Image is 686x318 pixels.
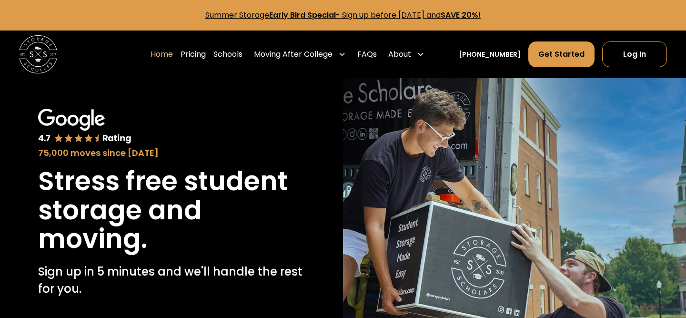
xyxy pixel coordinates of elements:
[38,146,305,159] div: 75,000 moves since [DATE]
[151,41,173,68] a: Home
[254,49,333,60] div: Moving After College
[459,50,521,60] a: [PHONE_NUMBER]
[269,10,336,21] strong: Early Bird Special
[19,35,57,73] a: home
[602,41,667,67] a: Log In
[384,41,428,68] div: About
[38,263,305,297] p: Sign up in 5 minutes and we'll handle the rest for you.
[441,10,481,21] strong: SAVE 20%!
[205,10,481,21] a: Summer StorageEarly Bird Special- Sign up before [DATE] andSAVE 20%!
[388,49,411,60] div: About
[357,41,377,68] a: FAQs
[181,41,206,68] a: Pricing
[250,41,350,68] div: Moving After College
[38,109,131,144] img: Google 4.7 star rating
[213,41,242,68] a: Schools
[19,35,57,73] img: Storage Scholars main logo
[38,167,305,254] h1: Stress free student storage and moving.
[528,41,595,67] a: Get Started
